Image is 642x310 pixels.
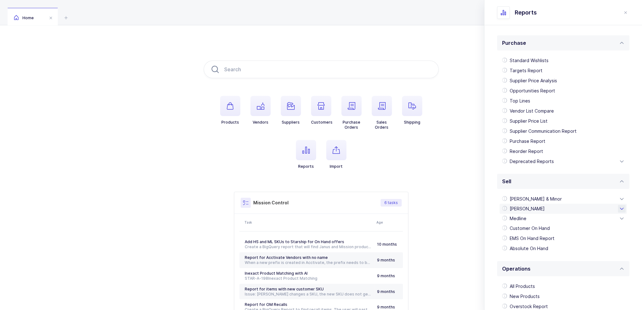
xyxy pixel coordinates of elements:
[377,305,395,309] span: 9 months
[220,96,240,125] button: Products
[377,273,395,278] span: 9 months
[500,136,627,146] div: Purchase Report
[384,200,398,205] span: 6 tasks
[245,276,372,281] div: Inexact Product Matching
[402,96,422,125] button: Shipping
[500,291,627,301] div: New Products
[311,96,333,125] button: Customers
[500,156,627,167] div: Deprecated Reports
[500,146,627,156] div: Reorder Report
[500,213,627,224] div: Medline
[376,220,401,225] div: Age
[500,204,627,214] div: [PERSON_NAME]
[377,242,397,247] span: 10 months
[500,76,627,86] div: Supplier Price Analysis
[500,86,627,96] div: Opportunities Report
[281,96,301,125] button: Suppliers
[500,233,627,243] div: EMS On Hand Report
[497,174,629,189] div: Sell
[500,281,627,291] div: All Products
[245,292,372,297] div: Issue: [PERSON_NAME] changes a SKU, the new SKU does not get matched to the Janus product as it's...
[500,194,627,204] div: [PERSON_NAME] & Minor
[500,66,627,76] div: Targets Report
[245,302,287,307] span: Report for OM Recalls
[500,116,627,126] div: Supplier Price List
[497,35,629,50] div: Purchase
[245,260,372,265] div: When a new prefix is created in Acctivate, the prefix needs to be merged with an existing vendor ...
[245,271,308,276] span: Inexact Product Matching with AI
[326,140,346,169] button: Import
[245,239,344,244] span: Add HS and ML SKUs to Starship for On Hand offers
[245,244,372,249] div: Create a BigQuery report that will find Janus and Mission products that do not have a HS or ML SK...
[14,15,34,20] span: Home
[500,126,627,136] div: Supplier Communication Report
[253,200,289,206] h3: Mission Control
[244,220,373,225] div: Task
[245,255,328,260] span: Report for Acctivate Vendors with no name
[245,287,324,291] span: Report for items with new customer SKU
[377,258,395,262] span: 9 months
[245,276,268,281] a: STAR-A-198
[500,223,627,233] div: Customer On Hand
[500,243,627,254] div: Absolute On Hand
[497,50,629,171] div: Purchase
[500,106,627,116] div: Vendor List Compare
[296,140,316,169] button: Reports
[622,9,629,16] button: close drawer
[497,261,629,276] div: Operations
[204,61,439,78] input: Search
[250,96,271,125] button: Vendors
[500,56,627,66] div: Standard Wishlists
[500,96,627,106] div: Top Lines
[497,189,629,259] div: Sell
[515,9,537,16] span: Reports
[372,96,392,130] button: SalesOrders
[377,289,395,294] span: 9 months
[341,96,362,130] button: PurchaseOrders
